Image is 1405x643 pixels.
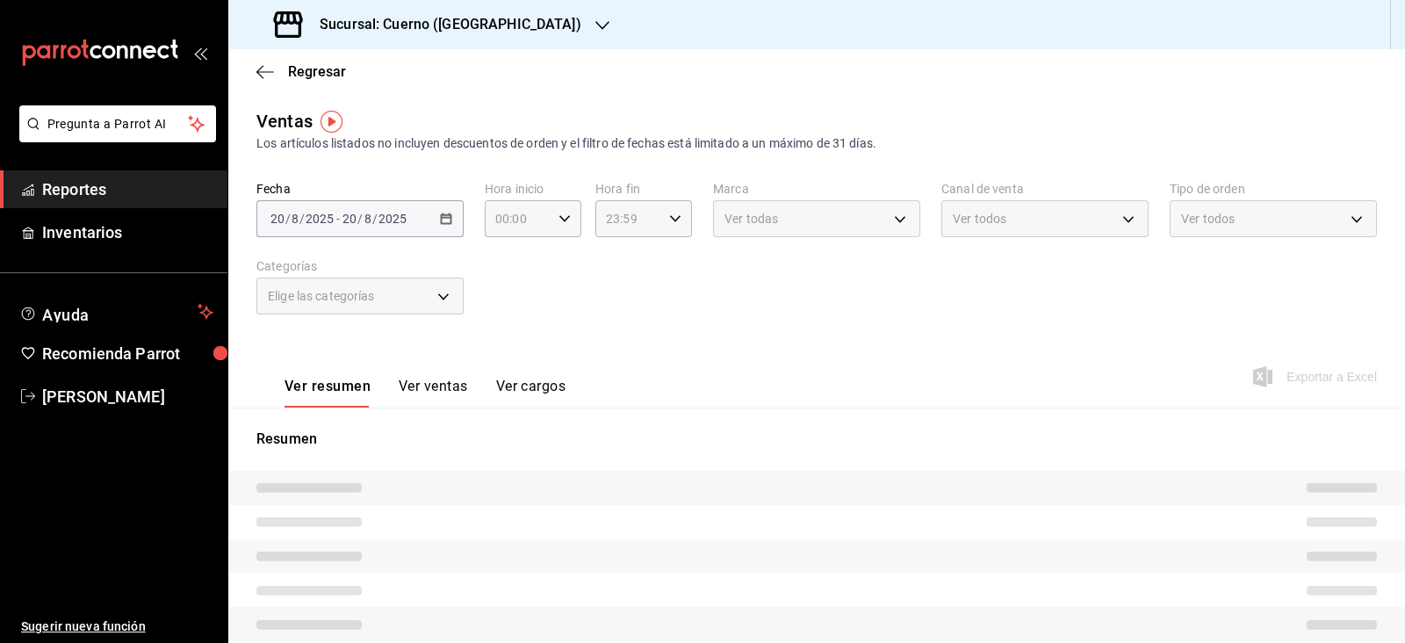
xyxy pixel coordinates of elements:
[256,63,346,80] button: Regresar
[193,46,207,60] button: open_drawer_menu
[285,378,566,408] div: navigation tabs
[12,127,216,146] a: Pregunta a Parrot AI
[1170,183,1377,195] label: Tipo de orden
[306,14,581,35] h3: Sucursal: Cuerno ([GEOGRAPHIC_DATA])
[378,212,407,226] input: ----
[42,301,191,322] span: Ayuda
[364,212,372,226] input: --
[19,105,216,142] button: Pregunta a Parrot AI
[724,210,778,228] span: Ver todas
[21,618,213,636] span: Sugerir nueva función
[42,177,213,201] span: Reportes
[42,342,213,365] span: Recomienda Parrot
[485,183,581,195] label: Hora inicio
[336,212,340,226] span: -
[285,212,291,226] span: /
[342,212,357,226] input: --
[713,183,920,195] label: Marca
[291,212,299,226] input: --
[953,210,1006,228] span: Ver todos
[256,429,1377,450] p: Resumen
[941,183,1149,195] label: Canal de venta
[256,134,1377,153] div: Los artículos listados no incluyen descuentos de orden y el filtro de fechas está limitado a un m...
[256,260,464,272] label: Categorías
[299,212,305,226] span: /
[42,220,213,244] span: Inventarios
[285,378,371,408] button: Ver resumen
[357,212,363,226] span: /
[399,378,468,408] button: Ver ventas
[47,115,189,134] span: Pregunta a Parrot AI
[496,378,566,408] button: Ver cargos
[321,111,342,133] img: Tooltip marker
[268,287,375,305] span: Elige las categorías
[288,63,346,80] span: Regresar
[1181,210,1235,228] span: Ver todos
[256,108,313,134] div: Ventas
[372,212,378,226] span: /
[595,183,692,195] label: Hora fin
[270,212,285,226] input: --
[42,385,213,408] span: [PERSON_NAME]
[256,183,464,195] label: Fecha
[305,212,335,226] input: ----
